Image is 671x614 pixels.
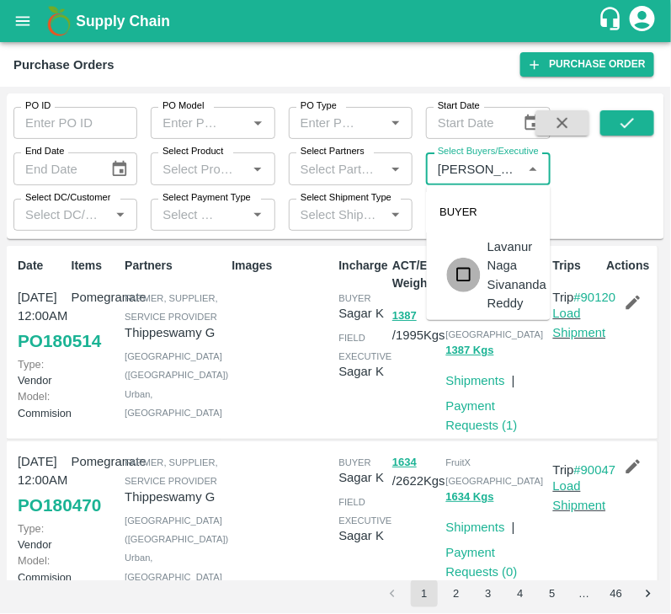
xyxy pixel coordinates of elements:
[18,452,65,490] p: [DATE] 12:00AM
[18,490,101,521] a: PO180470
[446,399,518,431] a: Payment Requests (1)
[162,145,223,158] label: Select Product
[338,257,386,275] p: Incharge
[426,107,509,139] input: Start Date
[125,515,228,582] span: [GEOGRAPHIC_DATA] ([GEOGRAPHIC_DATA]) Urban , [GEOGRAPHIC_DATA]
[72,452,119,471] p: Pomegranate
[13,54,114,76] div: Purchase Orders
[72,288,119,307] p: Pomegranate
[385,158,407,180] button: Open
[156,112,220,134] input: Enter PO Model
[25,99,51,113] label: PO ID
[438,99,480,113] label: Start Date
[571,586,598,602] div: …
[156,158,242,179] input: Select Product
[232,257,332,275] p: Images
[125,257,225,275] p: Partners
[18,521,65,553] p: Vendor
[294,204,380,226] input: Select Shipment Type
[13,107,137,139] input: Enter PO ID
[104,153,136,185] button: Choose date
[606,257,653,275] p: Actions
[18,358,44,371] span: Type:
[18,554,50,567] span: Model:
[338,304,386,323] p: Sagar K
[392,257,439,292] p: ACT/EXP Weight
[553,307,606,339] a: Load Shipment
[574,463,616,477] a: #90047
[520,52,654,77] a: Purchase Order
[156,204,220,226] input: Select Payment Type
[427,192,551,232] div: BUYER
[125,457,218,486] span: Farmer, Supplier, Service Provider
[338,362,391,381] p: Sagar K
[18,388,65,420] p: Commision
[247,204,269,226] button: Open
[301,145,365,158] label: Select Partners
[125,323,225,342] p: Thippeswamy G
[162,99,205,113] label: PO Model
[18,356,65,388] p: Vendor
[385,112,407,134] button: Open
[539,580,566,607] button: Go to page 5
[19,204,104,226] input: Select DC/Customer
[603,580,630,607] button: Go to page 46
[443,580,470,607] button: Go to page 2
[338,468,386,487] p: Sagar K
[294,158,380,179] input: Select Partners
[505,511,515,537] div: |
[301,99,337,113] label: PO Type
[446,457,544,486] span: FruitX [GEOGRAPHIC_DATA]
[247,158,269,180] button: Open
[446,341,494,360] button: 1387 Kgs
[516,107,548,139] button: Choose date
[125,293,218,322] span: Farmer, Supplier, Service Provider
[18,288,65,326] p: [DATE] 12:00AM
[446,374,505,387] a: Shipments
[76,13,170,29] b: Supply Chain
[392,452,439,491] p: / 2622 Kgs
[446,488,494,507] button: 1634 Kgs
[627,3,658,39] div: account of current user
[574,291,616,304] a: #90120
[438,145,539,158] label: Select Buyers/Executive
[109,204,131,226] button: Open
[507,580,534,607] button: Go to page 4
[522,158,544,180] button: Close
[446,521,505,534] a: Shipments
[162,191,251,205] label: Select Payment Type
[553,479,606,511] a: Load Shipment
[338,457,370,467] span: buyer
[72,257,119,275] p: Items
[505,365,515,390] div: |
[553,257,600,275] p: Trips
[598,6,627,36] div: customer-support
[446,546,518,578] a: Payment Requests (0)
[338,293,370,303] span: buyer
[385,204,407,226] button: Open
[18,257,65,275] p: Date
[635,580,662,607] button: Go to next page
[18,326,101,356] a: PO180514
[25,145,64,158] label: End Date
[18,390,50,403] span: Model:
[392,453,417,473] button: 1634
[294,112,358,134] input: Enter PO Type
[338,526,391,545] p: Sagar K
[125,351,228,418] span: [GEOGRAPHIC_DATA] ([GEOGRAPHIC_DATA]) Urban , [GEOGRAPHIC_DATA]
[125,488,225,506] p: Thippeswamy G
[431,158,517,179] input: Select Buyers/Executive
[18,522,44,535] span: Type:
[411,580,438,607] button: page 1
[42,4,76,38] img: logo
[553,461,616,479] p: Trip
[25,191,110,205] label: Select DC/Customer
[76,9,598,33] a: Supply Chain
[13,152,97,184] input: End Date
[392,306,439,344] p: / 1995 Kgs
[247,112,269,134] button: Open
[338,333,391,361] span: field executive
[3,2,42,40] button: open drawer
[301,191,391,205] label: Select Shipment Type
[553,288,616,307] p: Trip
